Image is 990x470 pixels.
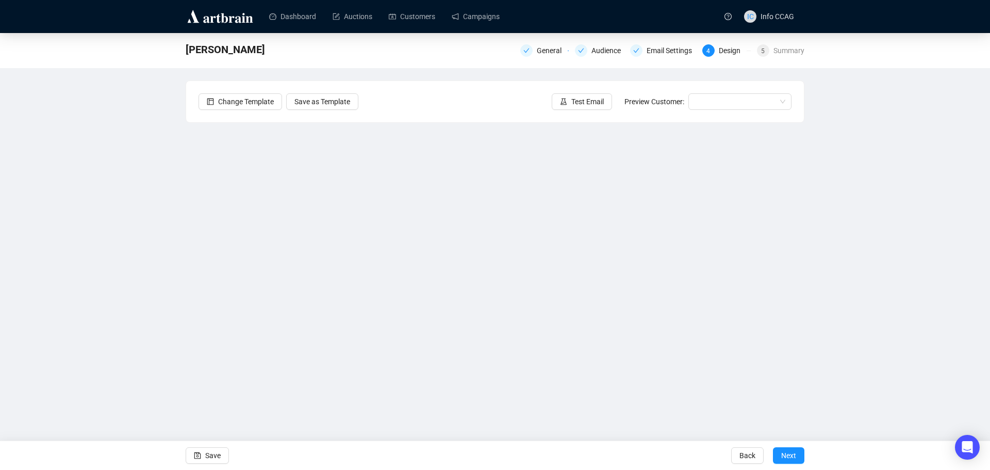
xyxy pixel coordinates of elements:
div: Summary [773,44,804,57]
button: Change Template [199,93,282,110]
a: Campaigns [452,3,500,30]
span: check [633,47,639,54]
div: Design [719,44,747,57]
button: Next [773,447,804,464]
div: 4Design [702,44,751,57]
span: William Farrington [186,41,265,58]
span: question-circle [724,13,732,20]
span: Preview Customer: [624,98,684,106]
span: 5 [761,47,765,55]
button: Test Email [552,93,612,110]
a: Customers [389,3,435,30]
div: Email Settings [630,44,696,57]
span: layout [207,98,214,105]
button: Save [186,447,229,464]
span: Back [739,441,755,470]
span: Next [781,441,796,470]
a: Auctions [333,3,372,30]
a: Dashboard [269,3,316,30]
span: Save [205,441,221,470]
span: check [523,47,530,54]
div: 5Summary [757,44,804,57]
span: Info CCAG [761,12,794,21]
div: Email Settings [647,44,698,57]
div: Open Intercom Messenger [955,435,980,460]
button: Save as Template [286,93,358,110]
span: check [578,47,584,54]
div: General [520,44,569,57]
span: Change Template [218,96,274,107]
span: 4 [706,47,710,55]
div: General [537,44,568,57]
span: Test Email [571,96,604,107]
span: experiment [560,98,567,105]
span: Save as Template [294,96,350,107]
div: Audience [575,44,623,57]
img: logo [186,8,255,25]
button: Back [731,447,764,464]
span: save [194,452,201,459]
span: IC [747,11,754,22]
div: Audience [591,44,627,57]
